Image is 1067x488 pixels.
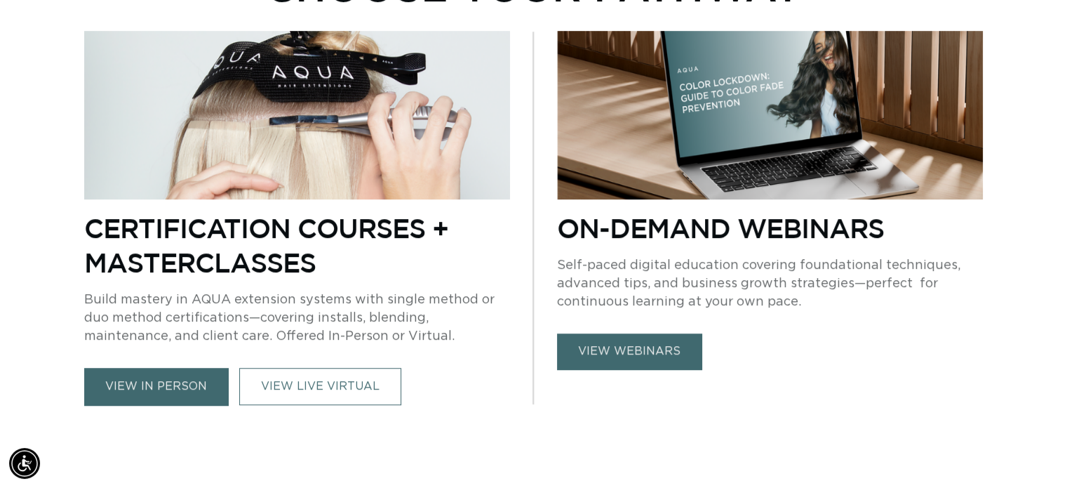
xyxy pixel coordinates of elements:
div: Accessibility Menu [9,448,40,479]
iframe: Chat Widget [997,421,1067,488]
a: view in person [84,368,228,405]
a: view webinars [557,334,702,369]
a: VIEW LIVE VIRTUAL [239,368,401,405]
p: Self-paced digital education covering foundational techniques, advanced tips, and business growth... [557,256,983,311]
p: Certification Courses + Masterclasses [84,211,510,279]
p: Build mastery in AQUA extension systems with single method or duo method certifications—covering ... [84,291,510,345]
p: On-Demand Webinars [557,211,983,245]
